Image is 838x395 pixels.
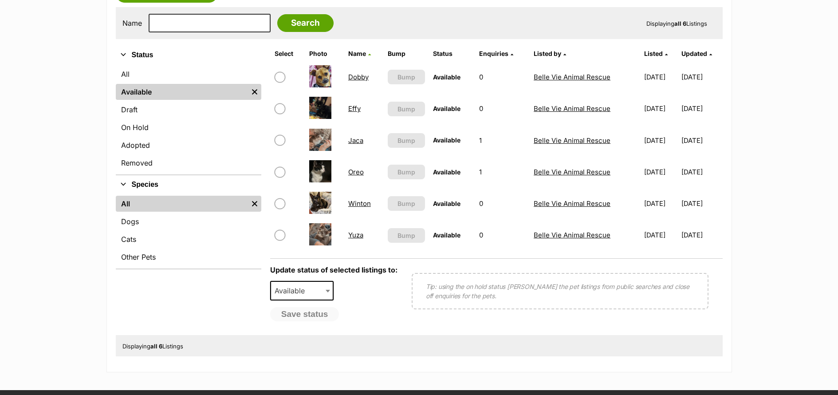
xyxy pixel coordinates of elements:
[271,284,314,297] span: Available
[397,104,415,114] span: Bump
[681,93,721,124] td: [DATE]
[681,50,707,57] span: Updated
[116,137,261,153] a: Adopted
[433,168,460,176] span: Available
[348,231,363,239] a: Yuza
[641,93,681,124] td: [DATE]
[644,50,668,57] a: Listed
[534,50,561,57] span: Listed by
[476,62,530,92] td: 0
[426,282,694,300] p: Tip: using the on hold status [PERSON_NAME] the pet listings from public searches and close off e...
[270,307,339,321] button: Save status
[122,19,142,27] label: Name
[681,188,721,219] td: [DATE]
[388,70,425,84] button: Bump
[388,228,425,243] button: Bump
[641,62,681,92] td: [DATE]
[641,157,681,187] td: [DATE]
[397,167,415,177] span: Bump
[641,220,681,250] td: [DATE]
[641,188,681,219] td: [DATE]
[534,168,610,176] a: Belle Vie Animal Rescue
[534,104,610,113] a: Belle Vie Animal Rescue
[476,125,530,156] td: 1
[306,47,344,61] th: Photo
[534,136,610,145] a: Belle Vie Animal Rescue
[681,62,721,92] td: [DATE]
[534,50,566,57] a: Listed by
[116,102,261,118] a: Draft
[116,155,261,171] a: Removed
[116,249,261,265] a: Other Pets
[429,47,475,61] th: Status
[534,199,610,208] a: Belle Vie Animal Rescue
[476,93,530,124] td: 0
[116,196,248,212] a: All
[348,73,369,81] a: Dobby
[388,102,425,116] button: Bump
[646,20,707,27] span: Displaying Listings
[116,119,261,135] a: On Hold
[348,168,364,176] a: Oreo
[388,165,425,179] button: Bump
[348,136,363,145] a: Jaca
[433,200,460,207] span: Available
[348,199,371,208] a: Winton
[277,14,334,32] input: Search
[681,220,721,250] td: [DATE]
[122,343,183,350] span: Displaying Listings
[476,220,530,250] td: 0
[644,50,663,57] span: Listed
[116,194,261,269] div: Species
[348,50,366,57] span: Name
[433,231,460,239] span: Available
[681,157,721,187] td: [DATE]
[384,47,428,61] th: Bump
[150,343,162,350] strong: all 6
[270,281,334,300] span: Available
[476,188,530,219] td: 0
[388,133,425,148] button: Bump
[397,231,415,240] span: Bump
[116,84,248,100] a: Available
[116,179,261,190] button: Species
[348,50,371,57] a: Name
[116,66,261,82] a: All
[388,196,425,211] button: Bump
[116,213,261,229] a: Dogs
[270,265,397,274] label: Update status of selected listings to:
[271,47,305,61] th: Select
[674,20,686,27] strong: all 6
[116,49,261,61] button: Status
[116,231,261,247] a: Cats
[397,72,415,82] span: Bump
[479,50,508,57] span: translation missing: en.admin.listings.index.attributes.enquiries
[397,136,415,145] span: Bump
[116,64,261,174] div: Status
[534,73,610,81] a: Belle Vie Animal Rescue
[433,73,460,81] span: Available
[248,196,261,212] a: Remove filter
[397,199,415,208] span: Bump
[433,136,460,144] span: Available
[534,231,610,239] a: Belle Vie Animal Rescue
[248,84,261,100] a: Remove filter
[348,104,361,113] a: Effy
[433,105,460,112] span: Available
[641,125,681,156] td: [DATE]
[476,157,530,187] td: 1
[479,50,513,57] a: Enquiries
[681,125,721,156] td: [DATE]
[681,50,712,57] a: Updated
